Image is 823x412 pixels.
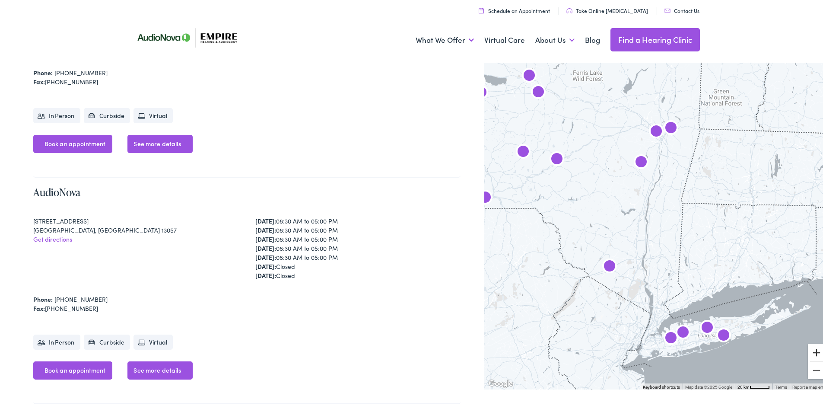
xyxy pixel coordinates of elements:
img: Google [486,377,515,388]
div: AudioNova [470,81,491,102]
div: AudioNova [475,186,496,207]
div: AudioNova [528,81,549,102]
strong: [DATE]: [255,251,276,260]
div: [PHONE_NUMBER] [33,302,461,311]
div: AudioNova [661,117,681,137]
button: Keyboard shortcuts [643,383,680,389]
img: utility icon [479,6,484,12]
li: Curbside [84,333,130,348]
div: AudioNova [673,321,693,342]
div: [GEOGRAPHIC_DATA], [GEOGRAPHIC_DATA] 13057 [33,224,238,233]
a: Schedule an Appointment [479,5,550,13]
span: Map data ©2025 Google [685,383,732,388]
img: utility icon [566,6,572,12]
div: AudioNova [519,64,540,85]
div: 08:30 AM to 05:00 PM 08:30 AM to 05:00 PM 08:30 AM to 05:00 PM 08:30 AM to 05:00 PM 08:30 AM to 0... [255,215,461,278]
span: 20 km [737,383,750,388]
div: AudioNova [697,316,718,337]
strong: [DATE]: [255,260,276,269]
div: AudioNova [547,148,567,169]
div: AudioNova [646,120,667,141]
button: Map Scale: 20 km per 43 pixels [735,382,772,388]
a: Virtual Care [484,22,525,54]
a: What We Offer [416,22,474,54]
strong: [DATE]: [255,224,276,233]
a: Find a Hearing Clinic [610,26,700,50]
a: Terms (opens in new tab) [775,383,787,388]
a: Book an appointment [33,360,113,378]
div: Empire Hearing &#038; Audiology by AudioNova [468,70,489,91]
div: [STREET_ADDRESS] [33,215,238,224]
strong: Fax: [33,302,45,311]
a: See more details [127,133,192,151]
a: Get directions [33,233,72,242]
strong: Phone: [33,67,53,75]
a: Book an appointment [33,133,113,151]
div: [PHONE_NUMBER] [33,76,461,85]
li: Virtual [133,333,173,348]
a: See more details [127,360,192,378]
a: [PHONE_NUMBER] [54,67,108,75]
div: AudioNova [661,327,681,348]
div: AudioNova [631,151,651,172]
strong: [DATE]: [255,242,276,251]
a: AudioNova [33,183,80,198]
li: In Person [33,333,80,348]
a: About Us [535,22,575,54]
strong: [DATE]: [255,215,276,224]
strong: Fax: [33,76,45,84]
div: AudioNova [513,141,534,161]
a: [PHONE_NUMBER] [54,293,108,302]
strong: Phone: [33,293,53,302]
strong: [DATE]: [255,269,276,278]
li: Virtual [133,106,173,121]
a: Contact Us [664,5,699,13]
a: Open this area in Google Maps (opens a new window) [486,377,515,388]
strong: [DATE]: [255,233,276,242]
a: Take Online [MEDICAL_DATA] [566,5,648,13]
li: In Person [33,106,80,121]
div: AudioNova [599,255,620,276]
img: utility icon [664,7,670,11]
li: Curbside [84,106,130,121]
a: Blog [585,22,600,54]
div: Empire Hearing &#038; Audiology by AudioNova [713,324,734,345]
